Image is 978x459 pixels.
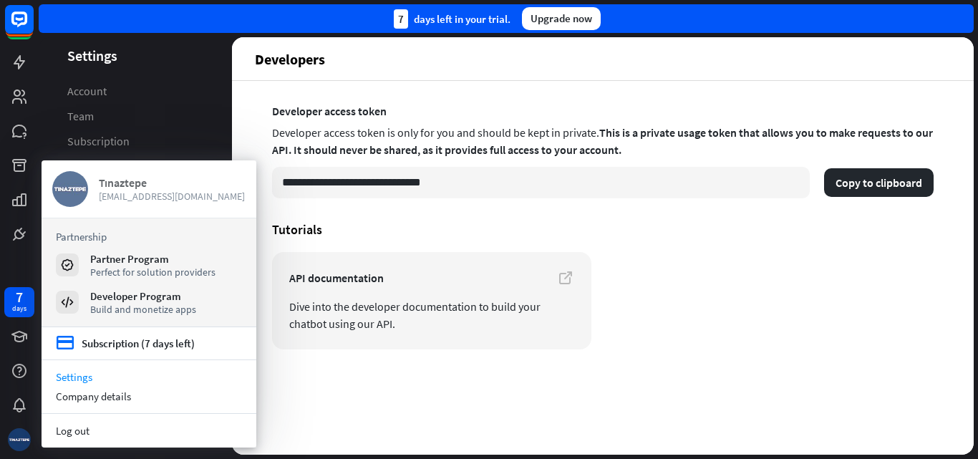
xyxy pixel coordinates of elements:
[394,9,510,29] div: days left in your trial.
[56,252,242,278] a: Partner Program Perfect for solution providers
[90,266,216,279] div: Perfect for solution providers
[42,367,256,387] a: Settings
[56,230,242,243] h3: Partnership
[67,84,107,99] span: Account
[272,125,933,157] span: This is a private usage token that allows you to make requests to our API. It should never be sha...
[11,6,54,49] button: Open LiveChat chat widget
[52,171,246,207] a: Tınaztepe [EMAIL_ADDRESS][DOMAIN_NAME]
[82,337,195,350] div: Subscription (7 days left)
[56,334,74,352] i: credit_card
[824,168,934,197] button: Copy to clipboard
[90,289,196,303] div: Developer Program
[289,269,574,286] span: API documentation
[272,221,934,238] h4: Tutorials
[272,104,934,118] label: Developer access token
[67,134,130,149] span: Subscription
[39,46,232,65] header: Settings
[272,252,591,349] a: API documentation Dive into the developer documentation to build your chatbot using our API.
[79,159,164,174] span: Your subscription
[4,287,34,317] a: 7 days
[522,7,601,30] div: Upgrade now
[16,291,23,304] div: 7
[272,121,934,164] div: Developer access token is only for you and should be kept in private.
[12,304,26,314] div: days
[56,334,195,352] a: credit_card Subscription (7 days left)
[99,175,246,190] div: Tınaztepe
[232,37,974,80] header: Developers
[42,387,256,406] div: Company details
[90,303,196,316] div: Build and monetize apps
[289,298,574,332] span: Dive into the developer documentation to build your chatbot using our API.
[59,105,212,128] a: Team
[56,289,242,315] a: Developer Program Build and monetize apps
[90,252,216,266] div: Partner Program
[394,9,408,29] div: 7
[59,79,212,103] a: Account
[67,109,94,124] span: Team
[99,190,246,203] span: [EMAIL_ADDRESS][DOMAIN_NAME]
[59,130,212,153] a: Subscription
[59,155,212,178] a: Your subscription
[42,421,256,440] a: Log out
